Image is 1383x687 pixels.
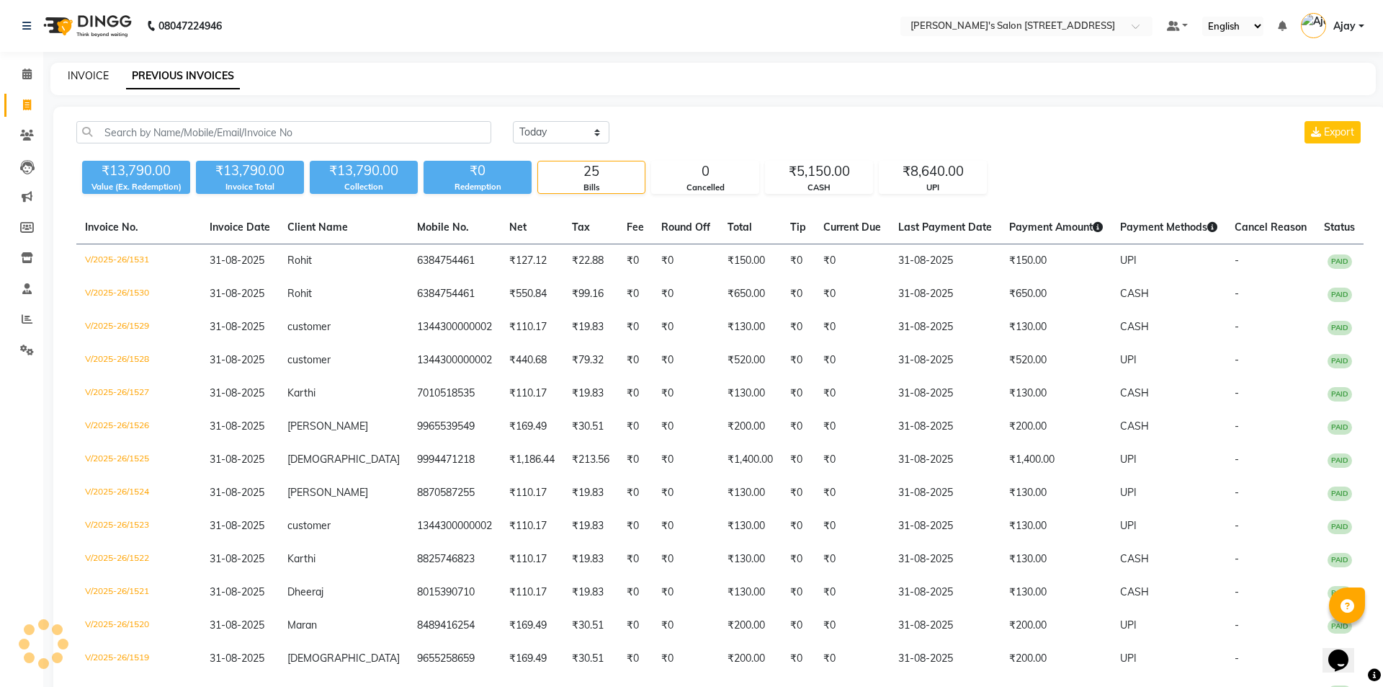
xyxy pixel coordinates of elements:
[76,609,201,642] td: V/2025-26/1520
[815,410,890,443] td: ₹0
[1328,520,1352,534] span: PAID
[408,443,501,477] td: 9994471218
[1120,619,1137,631] span: UPI
[1001,543,1111,576] td: ₹130.00
[652,182,758,194] div: Cancelled
[890,510,1001,543] td: 31-08-2025
[1120,320,1149,333] span: CASH
[287,486,368,499] span: [PERSON_NAME]
[1001,510,1111,543] td: ₹130.00
[210,486,264,499] span: 31-08-2025
[1235,552,1239,565] span: -
[501,543,563,576] td: ₹110.17
[501,642,563,675] td: ₹169.49
[210,585,264,598] span: 31-08-2025
[563,642,618,675] td: ₹30.51
[627,221,644,234] span: Fee
[815,477,890,510] td: ₹0
[1235,254,1239,267] span: -
[1001,477,1111,510] td: ₹130.00
[424,181,532,193] div: Redemption
[1001,311,1111,344] td: ₹130.00
[1235,652,1239,665] span: -
[890,443,1001,477] td: 31-08-2025
[782,576,815,609] td: ₹0
[1328,321,1352,335] span: PAID
[653,377,719,410] td: ₹0
[501,609,563,642] td: ₹169.49
[563,510,618,543] td: ₹19.83
[719,477,782,510] td: ₹130.00
[815,244,890,278] td: ₹0
[653,410,719,443] td: ₹0
[815,576,890,609] td: ₹0
[408,609,501,642] td: 8489416254
[1235,221,1307,234] span: Cancel Reason
[287,254,312,267] span: Rohit
[1301,13,1326,38] img: Ajay
[618,410,653,443] td: ₹0
[210,519,264,532] span: 31-08-2025
[1235,420,1239,433] span: -
[37,6,135,46] img: logo
[618,377,653,410] td: ₹0
[719,576,782,609] td: ₹130.00
[1333,19,1356,34] span: Ajay
[408,410,501,443] td: 9965539549
[563,377,618,410] td: ₹19.83
[501,410,563,443] td: ₹169.49
[782,609,815,642] td: ₹0
[210,619,264,631] span: 31-08-2025
[815,543,890,576] td: ₹0
[210,254,264,267] span: 31-08-2025
[1328,354,1352,368] span: PAID
[287,386,315,399] span: Karthi
[210,453,264,466] span: 31-08-2025
[1324,221,1355,234] span: Status
[68,69,109,82] a: INVOICE
[719,344,782,377] td: ₹520.00
[653,609,719,642] td: ₹0
[1304,121,1361,143] button: Export
[618,311,653,344] td: ₹0
[1001,344,1111,377] td: ₹520.00
[890,642,1001,675] td: 31-08-2025
[1235,519,1239,532] span: -
[1009,221,1103,234] span: Payment Amount
[1001,244,1111,278] td: ₹150.00
[618,477,653,510] td: ₹0
[618,642,653,675] td: ₹0
[618,278,653,311] td: ₹0
[719,443,782,477] td: ₹1,400.00
[1120,287,1149,300] span: CASH
[210,386,264,399] span: 31-08-2025
[76,576,201,609] td: V/2025-26/1521
[880,161,986,182] div: ₹8,640.00
[76,311,201,344] td: V/2025-26/1529
[1120,585,1149,598] span: CASH
[287,320,331,333] span: customer
[1001,410,1111,443] td: ₹200.00
[815,311,890,344] td: ₹0
[572,221,590,234] span: Tax
[76,278,201,311] td: V/2025-26/1530
[1120,353,1137,366] span: UPI
[653,642,719,675] td: ₹0
[76,510,201,543] td: V/2025-26/1523
[766,182,872,194] div: CASH
[1328,619,1352,634] span: PAID
[653,344,719,377] td: ₹0
[1235,486,1239,499] span: -
[782,543,815,576] td: ₹0
[563,609,618,642] td: ₹30.51
[1120,386,1149,399] span: CASH
[210,552,264,565] span: 31-08-2025
[76,377,201,410] td: V/2025-26/1527
[890,244,1001,278] td: 31-08-2025
[719,510,782,543] td: ₹130.00
[210,652,264,665] span: 31-08-2025
[408,244,501,278] td: 6384754461
[1328,586,1352,600] span: PAID
[563,543,618,576] td: ₹19.83
[1001,576,1111,609] td: ₹130.00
